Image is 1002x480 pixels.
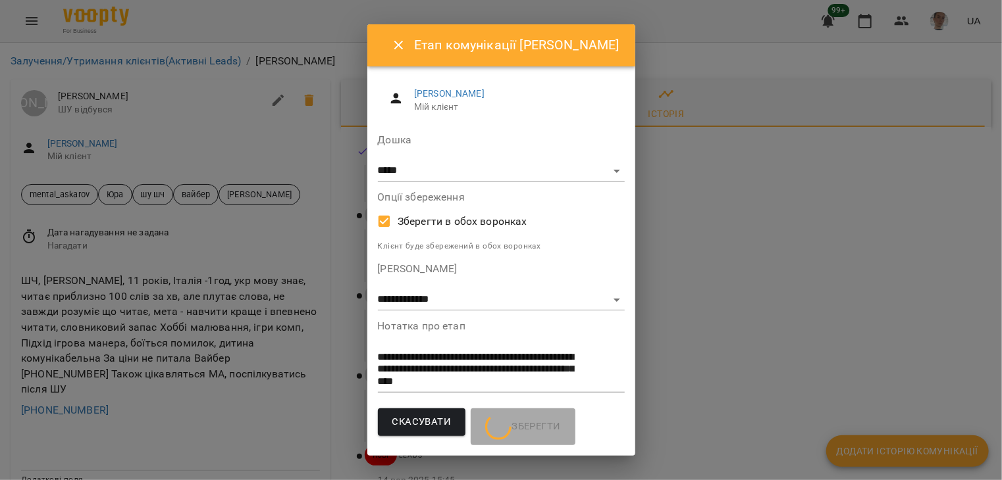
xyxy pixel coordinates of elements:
p: Клієнт буде збережений в обох воронках [378,240,625,253]
label: [PERSON_NAME] [378,264,625,274]
button: Close [383,30,415,61]
span: Мій клієнт [414,101,614,114]
label: Дошка [378,135,625,145]
label: Нотатка про етап [378,321,625,331]
span: Скасувати [392,414,452,431]
button: Скасувати [378,408,466,436]
h6: Етап комунікації [PERSON_NAME] [414,35,619,55]
span: Зберегти в обох воронках [398,214,527,229]
label: Опції збереження [378,192,625,203]
a: [PERSON_NAME] [414,88,485,99]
